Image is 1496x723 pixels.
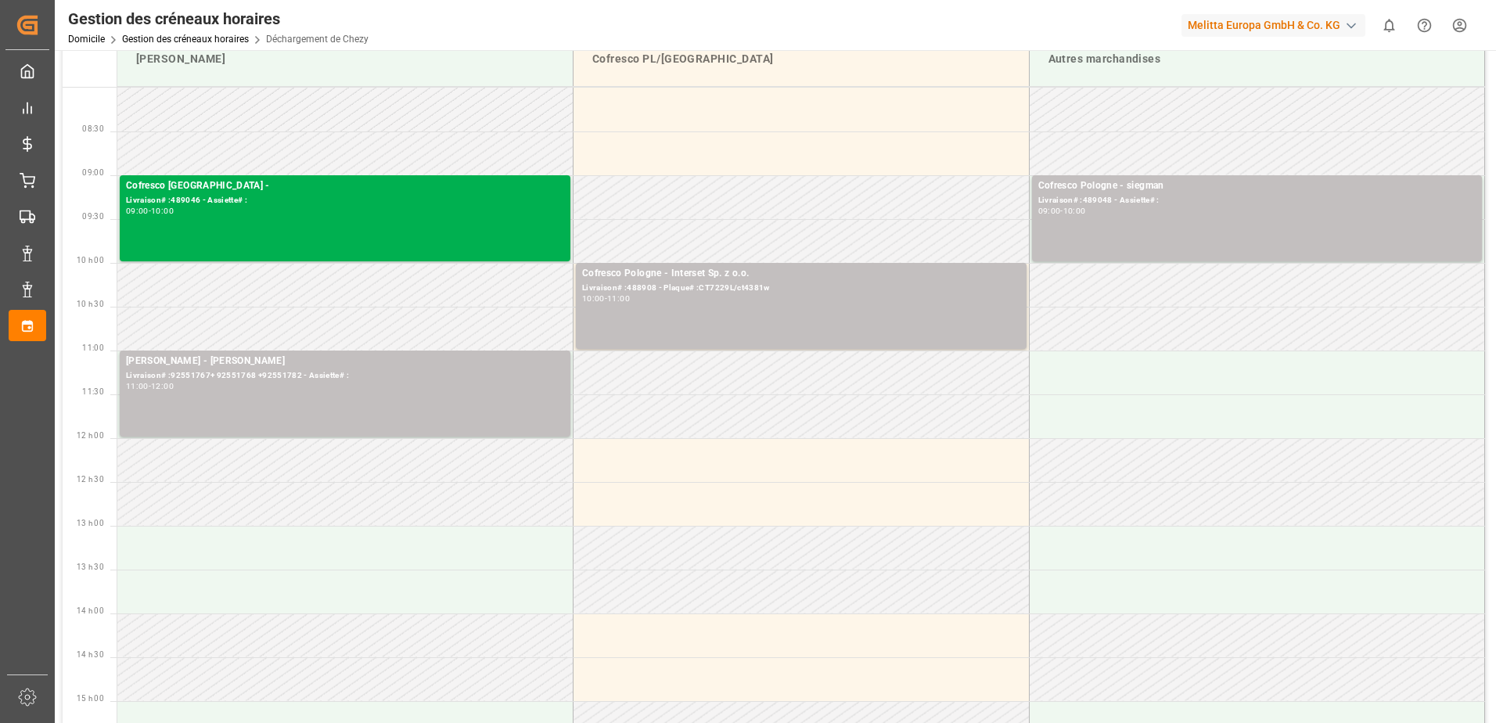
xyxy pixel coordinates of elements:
div: Livraison# :92551767+ 92551768 +92551782 - Assiette# : [126,369,564,383]
button: Centre d’aide [1407,8,1442,43]
div: - [1060,207,1063,214]
div: Livraison# :489046 - Assiette# : [126,194,564,207]
span: 10 h 30 [77,300,104,308]
span: 12 h 30 [77,475,104,484]
div: 12:00 [151,383,174,390]
div: - [605,295,607,302]
span: 08:30 [82,124,104,133]
div: Gestion des créneaux horaires [68,7,369,31]
span: 13 h 00 [77,519,104,527]
span: 11:30 [82,387,104,396]
div: - [149,207,151,214]
div: Livraison# :488908 - Plaque# :CT7229L/ct4381w [582,282,1020,295]
div: 11:00 [126,383,149,390]
a: Gestion des créneaux horaires [122,34,249,45]
div: Cofresco PL/[GEOGRAPHIC_DATA] [586,45,1016,74]
button: Afficher 0 nouvelles notifications [1372,8,1407,43]
font: Melitta Europa GmbH & Co. KG [1188,17,1340,34]
div: Cofresco [GEOGRAPHIC_DATA] - [126,178,564,194]
div: 10:00 [582,295,605,302]
a: Domicile [68,34,105,45]
span: 14 h 30 [77,650,104,659]
div: [PERSON_NAME] - [PERSON_NAME] [126,354,564,369]
span: 11:00 [82,344,104,352]
div: Cofresco Pologne - Interset Sp. z o.o. [582,266,1020,282]
span: 10 h 00 [77,256,104,264]
div: 11:00 [607,295,630,302]
div: - [149,383,151,390]
div: [PERSON_NAME] [130,45,560,74]
span: 14 h 00 [77,606,104,615]
div: Cofresco Pologne - siegman [1038,178,1476,194]
button: Melitta Europa GmbH & Co. KG [1181,10,1372,40]
span: 09:30 [82,212,104,221]
div: Livraison# :489048 - Assiette# : [1038,194,1476,207]
span: 15 h 00 [77,694,104,703]
div: 10:00 [151,207,174,214]
span: 13 h 30 [77,563,104,571]
div: 09:00 [1038,207,1061,214]
div: 09:00 [126,207,149,214]
div: 10:00 [1063,207,1086,214]
span: 12 h 00 [77,431,104,440]
span: 09:00 [82,168,104,177]
div: Autres marchandises [1042,45,1473,74]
